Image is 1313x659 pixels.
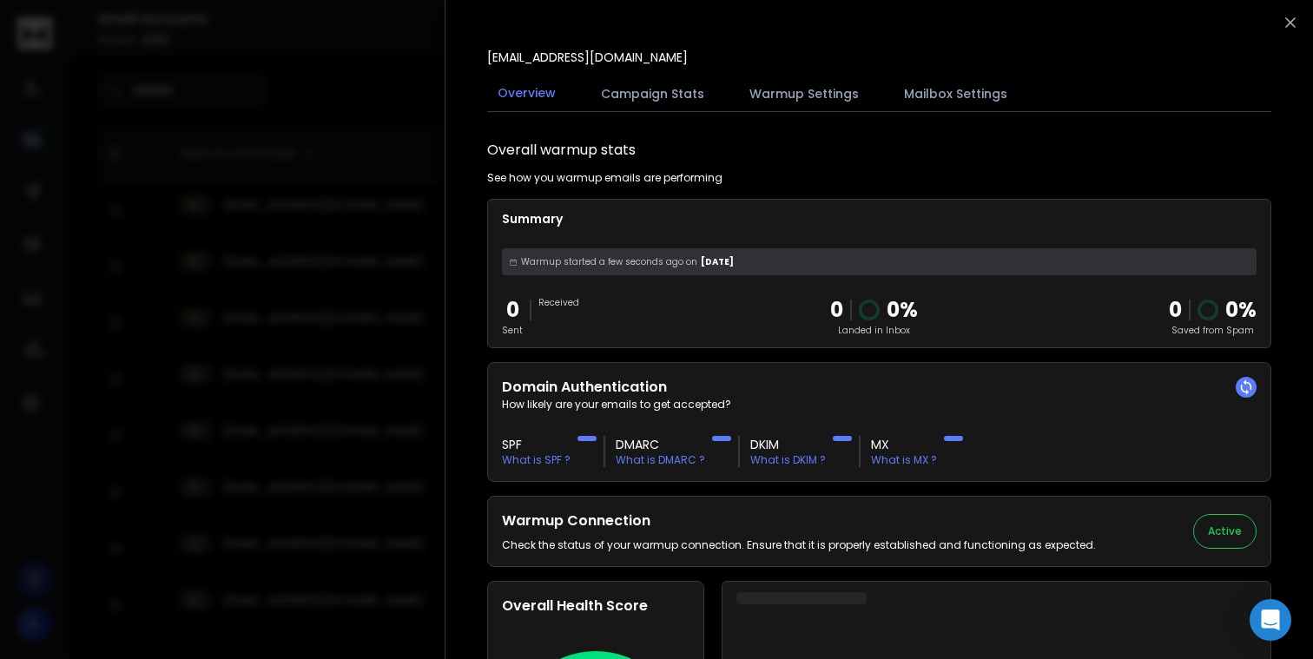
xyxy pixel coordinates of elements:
[502,398,1257,412] p: How likely are your emails to get accepted?
[502,210,1257,227] p: Summary
[487,140,636,161] h1: Overall warmup stats
[502,453,571,467] p: What is SPF ?
[538,296,579,309] p: Received
[521,255,697,268] span: Warmup started a few seconds ago on
[1169,295,1182,324] strong: 0
[487,49,688,66] p: [EMAIL_ADDRESS][DOMAIN_NAME]
[871,436,937,453] h3: MX
[502,538,1096,552] p: Check the status of your warmup connection. Ensure that it is properly established and functionin...
[616,453,705,467] p: What is DMARC ?
[750,453,826,467] p: What is DKIM ?
[502,596,689,616] h2: Overall Health Score
[750,436,826,453] h3: DKIM
[502,377,1257,398] h2: Domain Authentication
[1250,599,1291,641] div: Open Intercom Messenger
[830,324,918,337] p: Landed in Inbox
[616,436,705,453] h3: DMARC
[487,74,566,114] button: Overview
[502,248,1257,275] div: [DATE]
[487,171,722,185] p: See how you warmup emails are performing
[502,511,1096,531] h2: Warmup Connection
[591,75,715,113] button: Campaign Stats
[1169,324,1257,337] p: Saved from Spam
[502,324,523,337] p: Sent
[739,75,869,113] button: Warmup Settings
[502,436,571,453] h3: SPF
[502,296,523,324] p: 0
[871,453,937,467] p: What is MX ?
[1225,296,1257,324] p: 0 %
[1193,514,1257,549] button: Active
[830,296,843,324] p: 0
[894,75,1018,113] button: Mailbox Settings
[887,296,918,324] p: 0 %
